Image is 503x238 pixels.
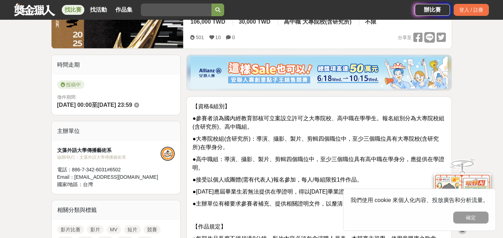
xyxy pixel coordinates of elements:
[57,154,161,160] div: 協辦/執行： 文藻外語大學傳播藝術系
[365,19,376,25] span: 不限
[454,4,489,16] div: 登入 / 註冊
[192,136,439,150] span: ●大專院校組(含研究所)：導演、攝影、製片、剪輯四個職位中，至少三個職位具有大專院校(含研究所)在學身分。
[453,212,489,224] button: 確定
[57,173,161,181] div: Email： [EMAIL_ADDRESS][DOMAIN_NAME]
[191,57,448,89] img: dcc59076-91c0-4acb-9c6b-a1d413182f46.png
[415,4,450,16] a: 辦比賽
[434,173,491,220] img: d2146d9a-e6f6-4337-9592-8cefde37ba6b.png
[107,225,121,234] a: MV
[62,5,84,15] a: 找比賽
[192,201,371,207] span: ●主辦單位有權要求參賽者補充、提供相關證明文件，以釐清參賽資格。
[92,102,97,108] span: 至
[192,189,389,195] span: ●[DATE]應屆畢業生若無法提供在學證明，得以[DATE]畢業證書作為身分佐證。
[351,197,489,203] span: 我們使用 cookie 來個人化內容、投放廣告和分析流量。
[124,225,141,234] a: 短片
[113,5,135,15] a: 作品集
[284,19,301,25] span: 高中職
[232,35,235,40] span: 0
[52,55,181,75] div: 時間走期
[87,5,110,15] a: 找活動
[57,182,83,187] span: 國家/地區：
[215,35,221,40] span: 10
[192,224,226,230] span: 【作品規定】
[57,166,161,173] div: 電話： 886-7-342-6031#6502
[57,102,92,108] span: [DATE] 00:00
[83,182,93,187] span: 台灣
[192,156,444,171] span: ●高中職組：導演、攝影、製片、剪輯四個職位中，至少三個職位具有高中職在學身分，應提供在學證明。
[398,32,412,43] span: 分享至
[57,225,84,234] a: 影片比賽
[57,94,76,100] span: 徵件期間
[192,115,444,130] span: ●參賽者須為國內經教育部核可立案設立許可之大專院校、高中職在學學生。報名組別分為大專院校組(含研究所)、高中職組。
[196,35,204,40] span: 501
[57,147,161,154] div: 文藻外語大學傳播藝術系
[303,19,352,25] span: 大專院校(含研究所)
[192,177,363,183] span: ●接受以個人或團體(需有代表人)報名參加，每人/每組限投1件作品。
[52,200,181,220] div: 相關分類與標籤
[144,225,161,234] a: 競賽
[239,19,270,25] span: 30,000 TWD
[97,102,132,108] span: [DATE] 23:59
[52,121,181,141] div: 主辦單位
[192,103,230,109] span: 【資格&組別】
[57,80,84,89] span: 投稿中
[190,19,225,25] span: 106,000 TWD
[87,225,104,234] a: 影片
